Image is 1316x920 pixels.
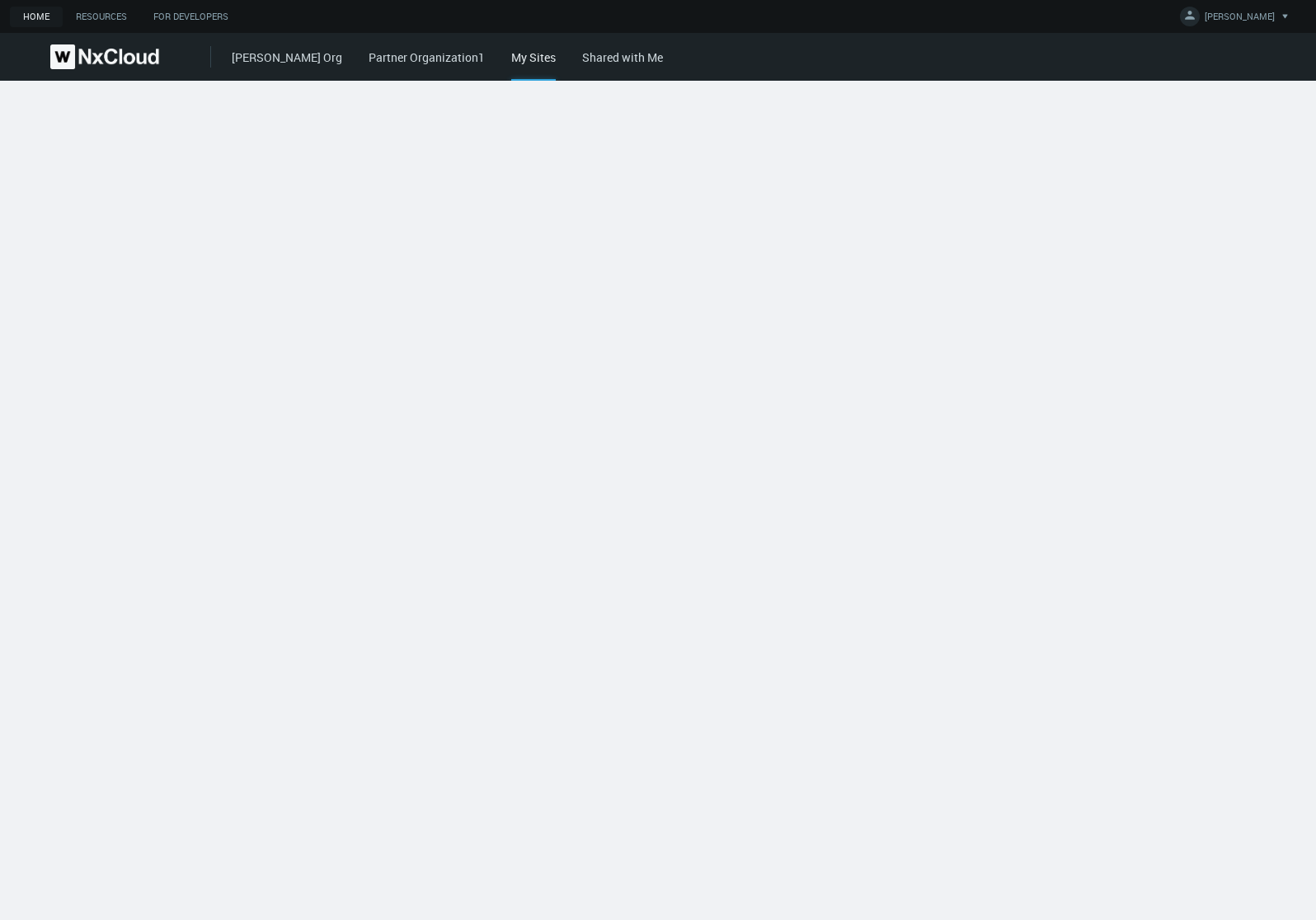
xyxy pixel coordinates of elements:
img: Nx Cloud logo [50,44,159,69]
div: My Sites [511,49,556,81]
a: [PERSON_NAME] Org [232,49,342,65]
a: For Developers [140,7,242,27]
span: [PERSON_NAME] [1205,10,1275,29]
a: Shared with Me [582,49,663,65]
a: Partner Organization1 [369,49,485,65]
a: Resources [63,7,140,27]
a: Home [10,7,63,27]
